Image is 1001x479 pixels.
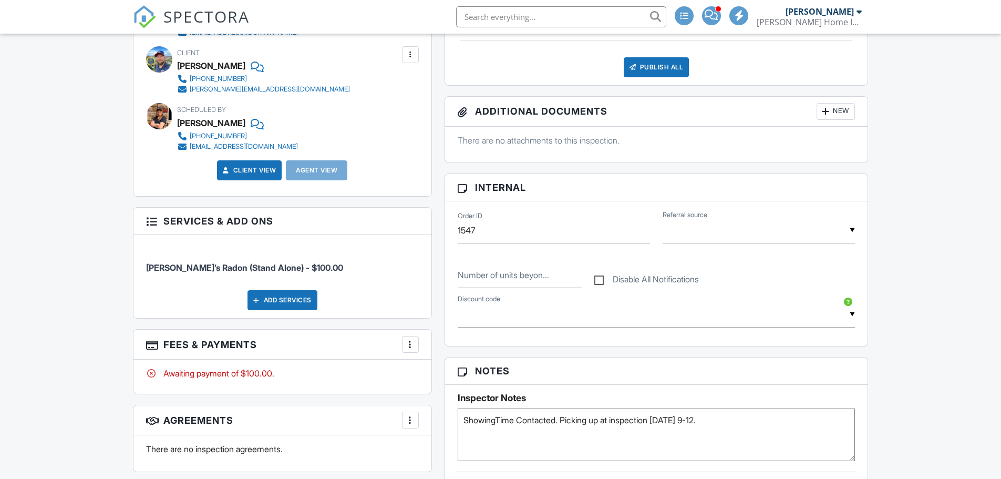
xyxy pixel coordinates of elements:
label: Discount code [458,294,500,304]
div: Add Services [247,290,317,310]
div: Publish All [624,57,689,77]
p: There are no inspection agreements. [146,443,419,455]
p: There are no attachments to this inspection. [458,135,855,146]
textarea: ShowingTime Contacted. Picking up at inspection [DATE] 9-12. [458,409,855,461]
div: [PERSON_NAME] [177,115,245,131]
span: SPECTORA [163,5,250,27]
img: The Best Home Inspection Software - Spectora [133,5,156,28]
input: Number of units beyond the first [458,262,582,288]
a: [PHONE_NUMBER] [177,131,298,141]
span: Scheduled By [177,106,226,114]
div: [PERSON_NAME][EMAIL_ADDRESS][DOMAIN_NAME] [190,85,350,94]
div: New [817,103,855,120]
label: Referral source [663,210,707,220]
a: Client View [221,165,276,176]
a: [PHONE_NUMBER] [177,74,350,84]
div: [EMAIL_ADDRESS][DOMAIN_NAME] [190,142,298,151]
h3: Additional Documents [445,97,868,127]
div: [PHONE_NUMBER] [190,132,247,140]
label: Number of units beyond the first [458,269,549,281]
label: Order ID [458,211,482,221]
span: Client [177,49,200,57]
input: Search everything... [456,6,666,27]
a: [EMAIL_ADDRESS][DOMAIN_NAME] [177,141,298,152]
a: [PERSON_NAME][EMAIL_ADDRESS][DOMAIN_NAME] [177,84,350,95]
a: SPECTORA [133,14,250,36]
li: Service: Randy’s Radon (Stand Alone) [146,243,419,282]
div: Fletcher's Home Inspections, LLC [757,17,862,27]
div: Awaiting payment of $100.00. [146,368,419,379]
div: [PERSON_NAME] [786,6,854,17]
h3: Notes [445,358,868,385]
h5: Inspector Notes [458,393,855,403]
h3: Fees & Payments [133,330,431,360]
span: [PERSON_NAME]’s Radon (Stand Alone) - $100.00 [146,262,343,273]
h3: Agreements [133,405,431,435]
h3: Internal [445,174,868,201]
label: Disable All Notifications [594,274,699,288]
div: [PHONE_NUMBER] [190,75,247,83]
div: [PERSON_NAME] [177,58,245,74]
h3: Services & Add ons [133,208,431,235]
